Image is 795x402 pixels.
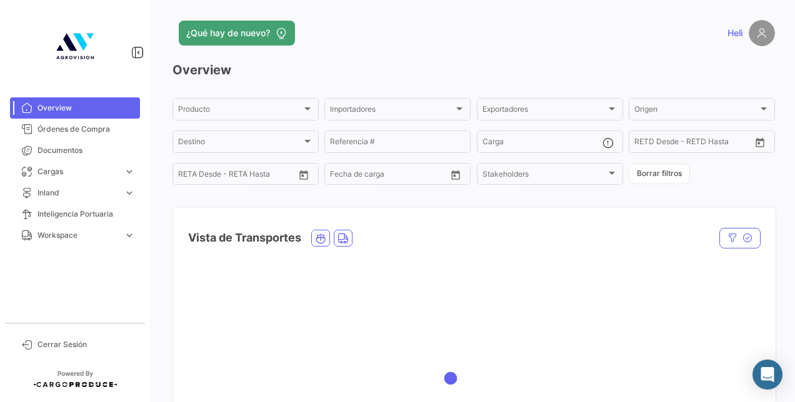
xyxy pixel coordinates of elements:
[37,166,119,177] span: Cargas
[446,165,465,184] button: Open calendar
[330,172,352,180] input: Desde
[178,139,302,148] span: Destino
[124,230,135,241] span: expand_more
[37,124,135,135] span: Órdenes de Compra
[334,230,352,246] button: Land
[209,172,265,180] input: Hasta
[482,172,606,180] span: Stakeholders
[10,119,140,140] a: Órdenes de Compra
[634,107,758,115] span: Origen
[749,20,775,46] img: placeholder-user.png
[330,107,454,115] span: Importadores
[294,165,313,184] button: Open calendar
[482,107,606,115] span: Exportadores
[37,230,119,241] span: Workspace
[10,97,140,119] a: Overview
[752,360,782,390] div: Abrir Intercom Messenger
[727,27,742,39] span: Heli
[666,139,721,148] input: Hasta
[172,61,775,79] h3: Overview
[10,140,140,161] a: Documentos
[44,15,106,77] img: 4b7f8542-3a82-4138-a362-aafd166d3a59.jpg
[312,230,329,246] button: Ocean
[178,172,201,180] input: Desde
[37,187,119,199] span: Inland
[124,166,135,177] span: expand_more
[37,208,135,220] span: Inteligencia Portuaria
[37,339,135,350] span: Cerrar Sesión
[188,229,301,247] h4: Vista de Transportes
[37,102,135,114] span: Overview
[361,172,417,180] input: Hasta
[179,21,295,46] button: ¿Qué hay de nuevo?
[178,107,302,115] span: Producto
[186,27,270,39] span: ¿Qué hay de nuevo?
[10,203,140,225] a: Inteligencia Portuaria
[124,187,135,199] span: expand_more
[629,164,690,184] button: Borrar filtros
[37,145,135,156] span: Documentos
[634,139,657,148] input: Desde
[751,133,769,152] button: Open calendar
